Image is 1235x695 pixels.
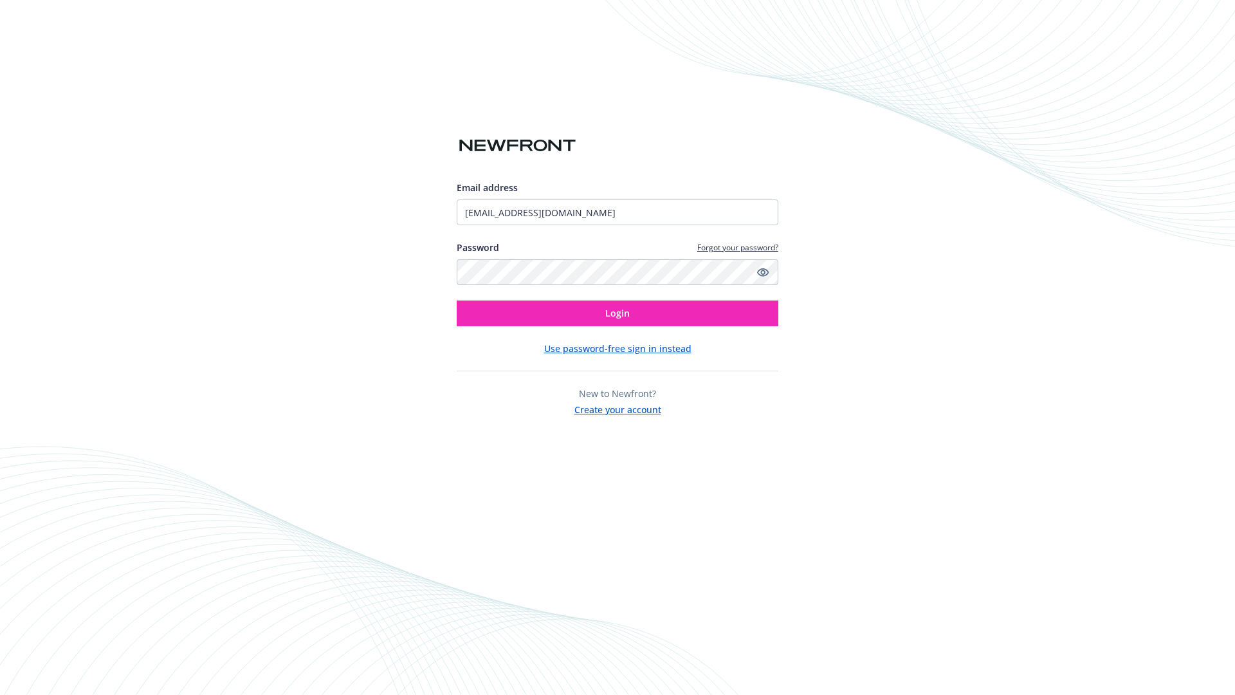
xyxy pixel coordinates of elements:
[457,199,778,225] input: Enter your email
[697,242,778,253] a: Forgot your password?
[457,134,578,157] img: Newfront logo
[457,259,778,285] input: Enter your password
[457,241,499,254] label: Password
[579,387,656,400] span: New to Newfront?
[755,264,771,280] a: Show password
[605,307,630,319] span: Login
[457,301,778,326] button: Login
[574,400,661,416] button: Create your account
[544,342,691,355] button: Use password-free sign in instead
[457,181,518,194] span: Email address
